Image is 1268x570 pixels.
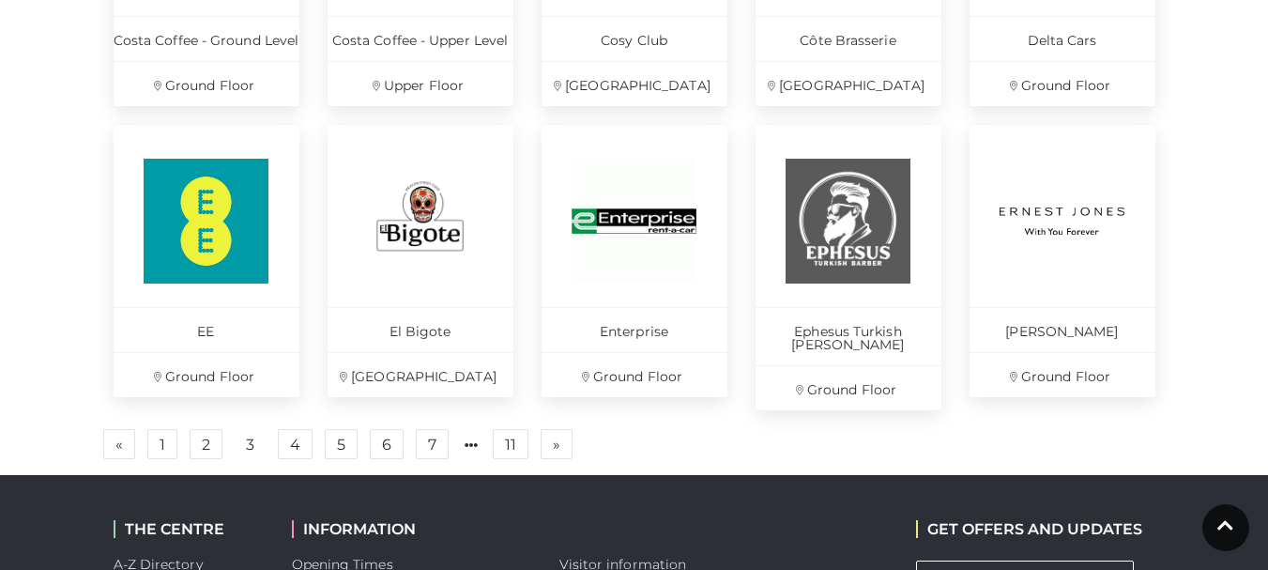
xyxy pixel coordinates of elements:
span: « [115,438,123,451]
a: 6 [370,429,404,459]
a: EE Ground Floor [114,125,299,397]
p: [GEOGRAPHIC_DATA] [542,61,727,106]
p: Cosy Club [542,16,727,61]
h2: THE CENTRE [114,520,264,538]
p: [GEOGRAPHIC_DATA] [328,352,513,397]
span: » [553,438,560,451]
p: Ground Floor [114,61,299,106]
a: 7 [416,429,449,459]
a: Ephesus Turkish [PERSON_NAME] Ground Floor [756,125,941,410]
a: 2 [190,429,222,459]
p: [GEOGRAPHIC_DATA] [756,61,941,106]
p: Ground Floor [114,352,299,397]
a: 4 [278,429,313,459]
a: Enterprise Ground Floor [542,125,727,397]
a: 5 [325,429,358,459]
p: Costa Coffee - Upper Level [328,16,513,61]
p: Delta Cars [970,16,1155,61]
p: EE [114,307,299,352]
a: Previous [103,429,135,459]
a: 3 [235,430,266,460]
h2: GET OFFERS AND UPDATES [916,520,1142,538]
a: [PERSON_NAME] Ground Floor [970,125,1155,397]
a: Next [541,429,573,459]
p: [PERSON_NAME] [970,307,1155,352]
a: 1 [147,429,177,459]
a: El Bigote [GEOGRAPHIC_DATA] [328,125,513,397]
p: Ground Floor [756,365,941,410]
a: 11 [493,429,528,459]
p: Ground Floor [970,352,1155,397]
p: Upper Floor [328,61,513,106]
p: Ephesus Turkish [PERSON_NAME] [756,307,941,365]
p: Ground Floor [542,352,727,397]
p: Costa Coffee - Ground Level [114,16,299,61]
p: Ground Floor [970,61,1155,106]
p: Côte Brasserie [756,16,941,61]
p: Enterprise [542,307,727,352]
h2: INFORMATION [292,520,531,538]
p: El Bigote [328,307,513,352]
